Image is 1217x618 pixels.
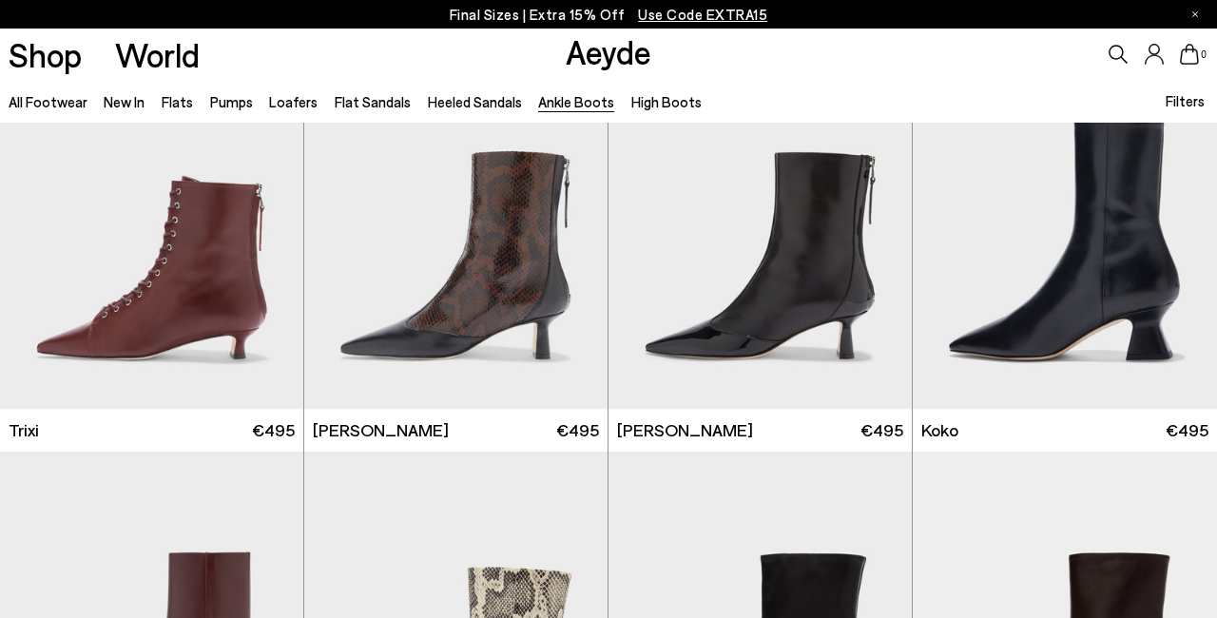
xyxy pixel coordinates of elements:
[9,418,39,442] span: Trixi
[304,409,608,452] a: [PERSON_NAME] €495
[1199,49,1208,60] span: 0
[162,93,193,110] a: Flats
[921,418,958,442] span: Koko
[9,38,82,71] a: Shop
[608,409,912,452] a: [PERSON_NAME] €495
[304,28,608,409] img: Sila Dual-Toned Boots
[252,418,295,442] span: €495
[450,3,768,27] p: Final Sizes | Extra 15% Off
[210,93,253,110] a: Pumps
[1180,44,1199,65] a: 0
[1166,92,1205,109] span: Filters
[913,409,1217,452] a: Koko €495
[556,418,599,442] span: €495
[860,418,903,442] span: €495
[115,38,200,71] a: World
[631,93,702,110] a: High Boots
[9,93,87,110] a: All Footwear
[638,6,767,23] span: Navigate to /collections/ss25-final-sizes
[608,28,912,409] img: Sila Dual-Toned Boots
[1166,418,1208,442] span: €495
[104,93,145,110] a: New In
[304,28,608,409] div: 1 / 6
[335,93,411,110] a: Flat Sandals
[913,28,1217,409] img: Koko Regal Heel Boots
[269,93,318,110] a: Loafers
[617,418,753,442] span: [PERSON_NAME]
[428,93,522,110] a: Heeled Sandals
[313,418,449,442] span: [PERSON_NAME]
[566,31,651,71] a: Aeyde
[304,28,608,409] a: Next slide Previous slide
[538,93,614,110] a: Ankle Boots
